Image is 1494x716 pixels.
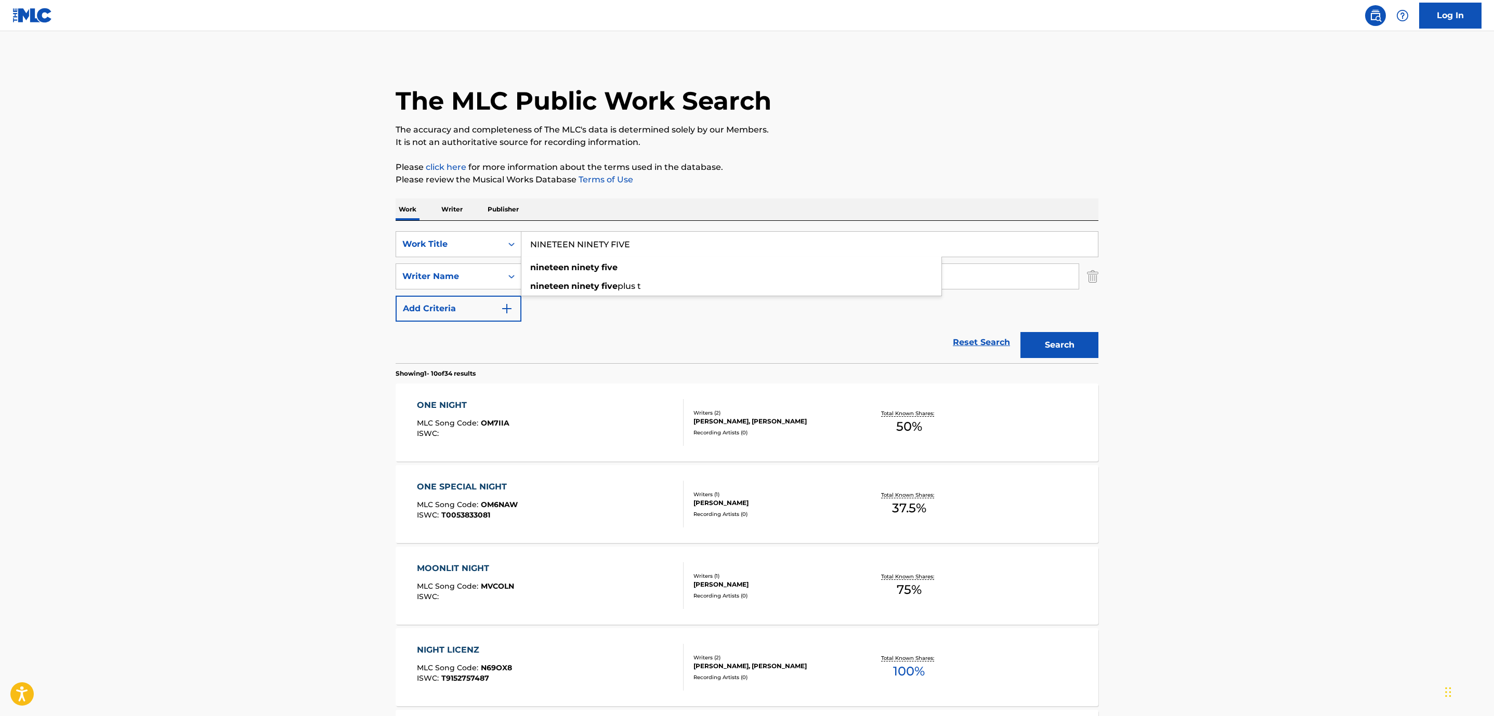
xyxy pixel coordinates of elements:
p: It is not an authoritative source for recording information. [396,136,1098,149]
div: Writers ( 2 ) [693,409,850,417]
div: Recording Artists ( 0 ) [693,673,850,681]
p: Work [396,198,420,220]
strong: five [601,281,618,291]
div: Recording Artists ( 0 ) [693,592,850,600]
a: ONE NIGHTMLC Song Code:OM7IIAISWC:Writers (2)[PERSON_NAME], [PERSON_NAME]Recording Artists (0)Tot... [396,383,1098,461]
p: Total Known Shares: [881,654,937,662]
div: Writer Name [402,270,496,283]
div: ONE NIGHT [417,399,509,412]
span: 100 % [893,662,925,681]
div: Drag [1445,677,1451,708]
form: Search Form [396,231,1098,363]
p: Writer [438,198,466,220]
div: [PERSON_NAME], [PERSON_NAME] [693,661,850,671]
strong: ninety [571,262,599,272]
span: ISWC : [417,592,441,601]
p: Total Known Shares: [881,573,937,580]
span: MLC Song Code : [417,581,481,591]
span: T0053833081 [441,510,490,520]
span: ISWC : [417,673,441,683]
span: MLC Song Code : [417,500,481,509]
div: [PERSON_NAME], [PERSON_NAME] [693,417,850,426]
p: Please review the Musical Works Database [396,174,1098,186]
div: Work Title [402,238,496,250]
img: search [1369,9,1382,22]
p: Total Known Shares: [881,409,937,417]
span: T9152757487 [441,673,489,683]
div: Writers ( 1 ) [693,490,850,498]
span: 50 % [896,417,922,436]
h1: The MLC Public Work Search [396,85,771,116]
a: NIGHT LICENZMLC Song Code:N69OX8ISWC:T9152757487Writers (2)[PERSON_NAME], [PERSON_NAME]Recording ... [396,628,1098,706]
a: click here [426,162,466,172]
span: MLC Song Code : [417,418,481,428]
button: Search [1020,332,1098,358]
strong: nineteen [530,262,569,272]
span: N69OX8 [481,663,512,672]
span: 75 % [897,580,922,599]
p: Total Known Shares: [881,491,937,499]
img: Delete Criterion [1087,263,1098,289]
a: Reset Search [948,331,1015,354]
span: OM7IIA [481,418,509,428]
div: ONE SPECIAL NIGHT [417,481,518,493]
div: [PERSON_NAME] [693,580,850,589]
button: Add Criteria [396,296,521,322]
span: MVCOLN [481,581,514,591]
div: MOONLIT NIGHT [417,562,514,575]
strong: nineteen [530,281,569,291]
span: ISWC : [417,510,441,520]
a: Public Search [1365,5,1386,26]
div: NIGHT LICENZ [417,644,512,656]
span: OM6NAW [481,500,518,509]
a: Terms of Use [576,175,633,184]
strong: ninety [571,281,599,291]
div: Writers ( 2 ) [693,654,850,661]
p: Showing 1 - 10 of 34 results [396,369,476,378]
div: Writers ( 1 ) [693,572,850,580]
img: MLC Logo [12,8,53,23]
p: Please for more information about the terms used in the database. [396,161,1098,174]
iframe: Chat Widget [1442,666,1494,716]
strong: five [601,262,618,272]
img: 9d2ae6d4665cec9f34b9.svg [501,302,513,315]
div: [PERSON_NAME] [693,498,850,508]
span: ISWC : [417,429,441,438]
span: 37.5 % [892,499,926,518]
p: Publisher [484,198,522,220]
img: help [1396,9,1409,22]
a: Log In [1419,3,1482,29]
div: Recording Artists ( 0 ) [693,429,850,436]
a: ONE SPECIAL NIGHTMLC Song Code:OM6NAWISWC:T0053833081Writers (1)[PERSON_NAME]Recording Artists (0... [396,465,1098,543]
span: plus t [618,281,641,291]
span: MLC Song Code : [417,663,481,672]
a: MOONLIT NIGHTMLC Song Code:MVCOLNISWC:Writers (1)[PERSON_NAME]Recording Artists (0)Total Known Sh... [396,547,1098,625]
div: Help [1392,5,1413,26]
div: Recording Artists ( 0 ) [693,510,850,518]
p: The accuracy and completeness of The MLC's data is determined solely by our Members. [396,124,1098,136]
